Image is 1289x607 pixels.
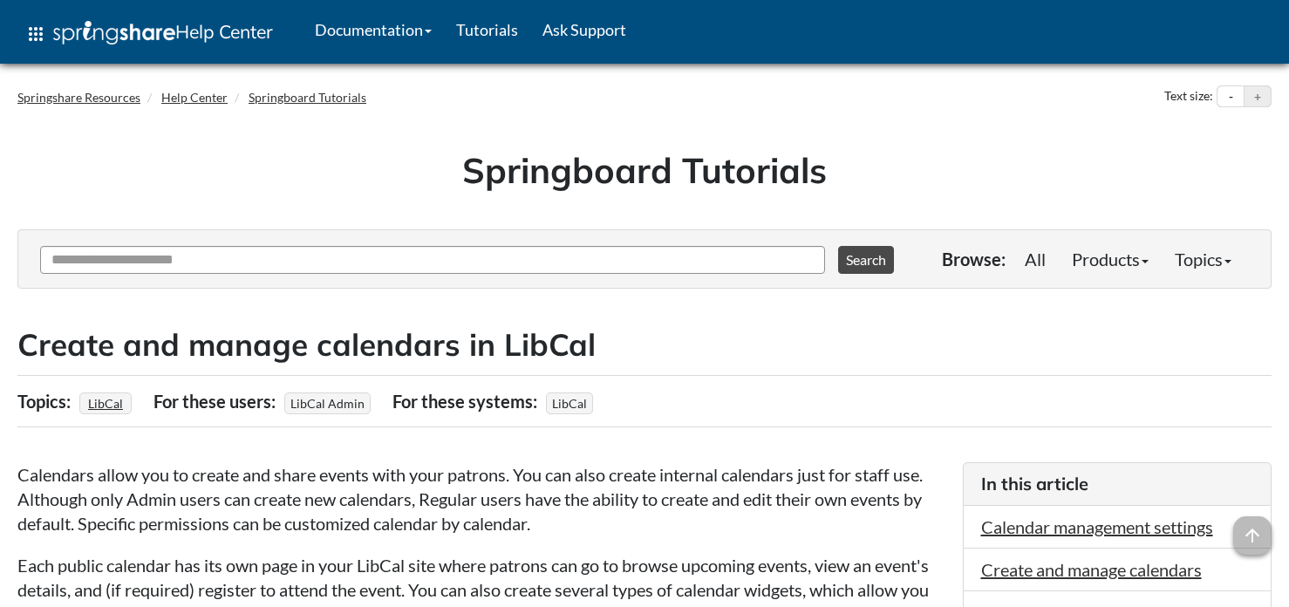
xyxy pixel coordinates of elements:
img: Springshare [53,21,175,44]
a: Help Center [161,90,228,105]
button: Decrease text size [1217,86,1244,107]
button: Search [838,246,894,274]
span: Help Center [175,20,273,43]
h3: In this article [981,472,1254,496]
a: arrow_upward [1233,518,1272,539]
span: LibCal Admin [284,392,371,414]
p: Browse: [942,247,1006,271]
a: LibCal [85,391,126,416]
a: Calendar management settings [981,516,1213,537]
a: Tutorials [444,8,530,51]
div: Text size: [1161,85,1217,108]
h2: Create and manage calendars in LibCal [17,324,1272,366]
span: LibCal [546,392,593,414]
p: Calendars allow you to create and share events with your patrons. You can also create internal ca... [17,462,945,535]
div: Topics: [17,385,75,418]
span: arrow_upward [1233,516,1272,555]
a: Create and manage calendars [981,559,1202,580]
div: For these systems: [392,385,542,418]
a: apps Help Center [13,8,285,60]
span: apps [25,24,46,44]
a: All [1012,242,1059,276]
a: Topics [1162,242,1245,276]
a: Springboard Tutorials [249,90,366,105]
a: Documentation [303,8,444,51]
div: For these users: [153,385,280,418]
a: Ask Support [530,8,638,51]
a: Springshare Resources [17,90,140,105]
h1: Springboard Tutorials [31,146,1258,194]
button: Increase text size [1245,86,1271,107]
a: Products [1059,242,1162,276]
